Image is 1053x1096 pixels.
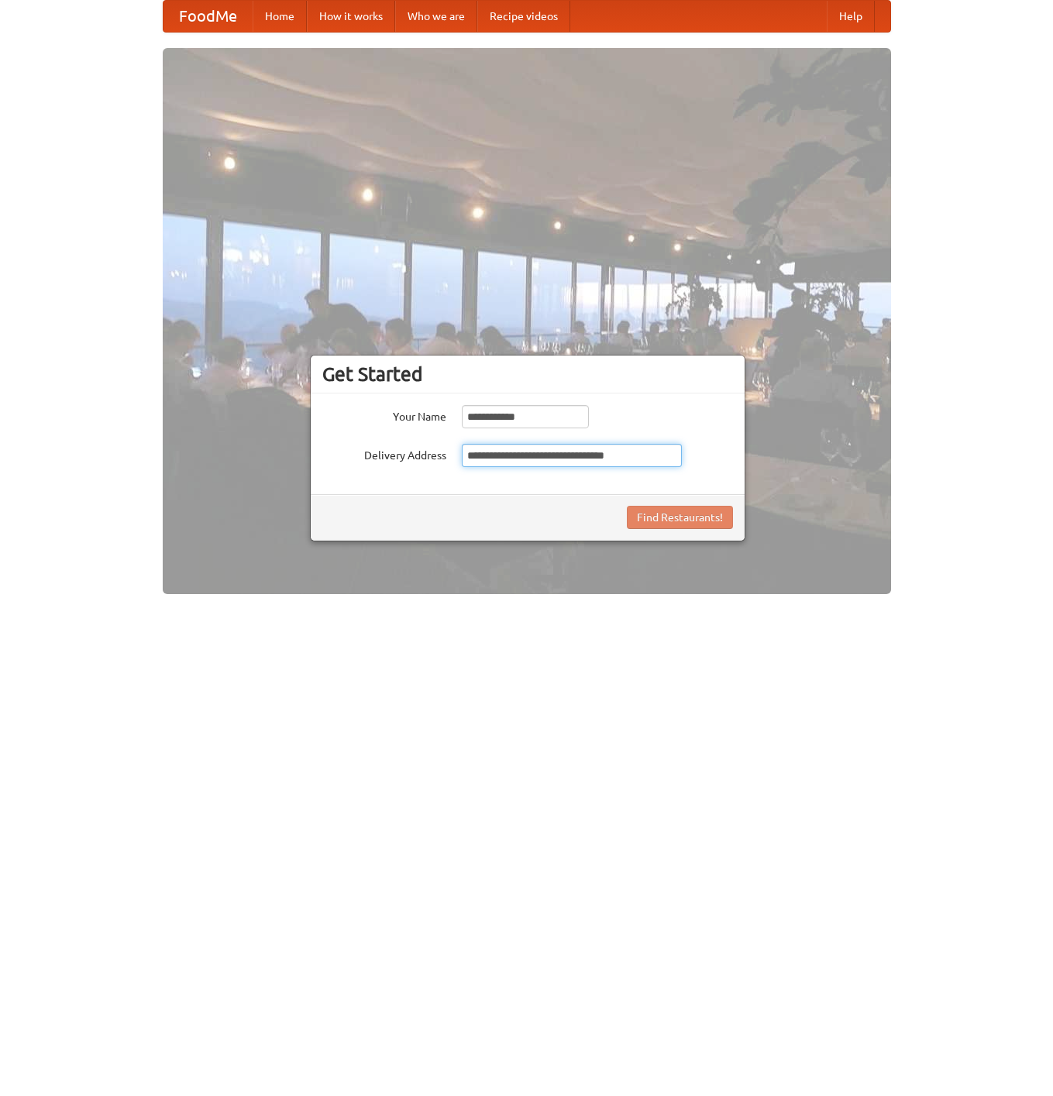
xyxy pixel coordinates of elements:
[322,444,446,463] label: Delivery Address
[627,506,733,529] button: Find Restaurants!
[307,1,395,32] a: How it works
[253,1,307,32] a: Home
[477,1,570,32] a: Recipe videos
[163,1,253,32] a: FoodMe
[322,362,733,386] h3: Get Started
[395,1,477,32] a: Who we are
[322,405,446,424] label: Your Name
[827,1,875,32] a: Help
